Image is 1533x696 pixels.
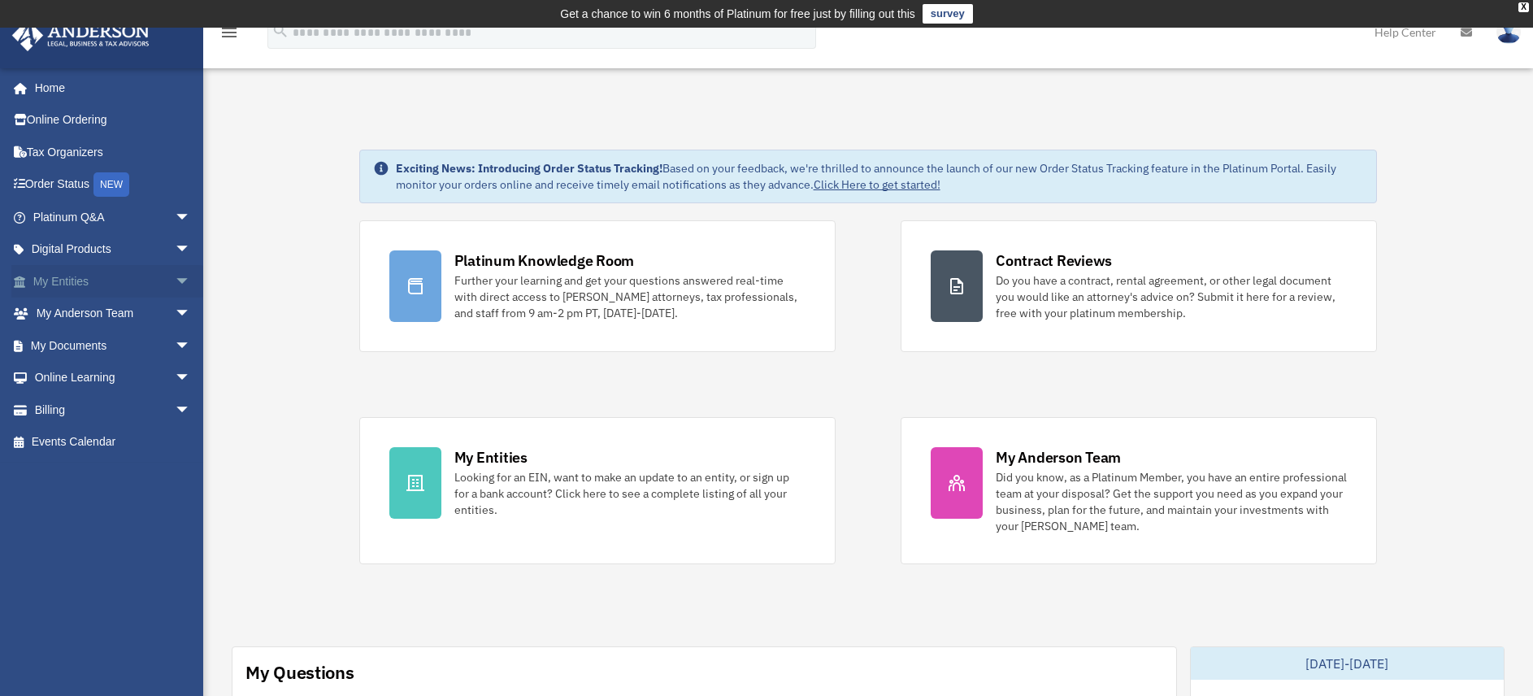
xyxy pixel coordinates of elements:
[11,329,215,362] a: My Documentsarrow_drop_down
[11,362,215,394] a: Online Learningarrow_drop_down
[7,20,154,51] img: Anderson Advisors Platinum Portal
[396,160,1364,193] div: Based on your feedback, we're thrilled to announce the launch of our new Order Status Tracking fe...
[245,660,354,685] div: My Questions
[11,136,215,168] a: Tax Organizers
[814,177,940,192] a: Click Here to get started!
[175,329,207,363] span: arrow_drop_down
[560,4,915,24] div: Get a chance to win 6 months of Platinum for free just by filling out this
[1518,2,1529,12] div: close
[175,201,207,234] span: arrow_drop_down
[996,447,1121,468] div: My Anderson Team
[219,28,239,42] a: menu
[11,426,215,459] a: Events Calendar
[454,469,806,518] div: Looking for an EIN, want to make an update to an entity, or sign up for a bank account? Click her...
[175,394,207,427] span: arrow_drop_down
[219,23,239,42] i: menu
[901,220,1377,352] a: Contract Reviews Do you have a contract, rental agreement, or other legal document you would like...
[901,417,1377,564] a: My Anderson Team Did you know, as a Platinum Member, you have an entire professional team at your...
[175,265,207,298] span: arrow_drop_down
[11,265,215,298] a: My Entitiesarrow_drop_down
[996,250,1112,271] div: Contract Reviews
[996,272,1347,321] div: Do you have a contract, rental agreement, or other legal document you would like an attorney's ad...
[11,72,207,104] a: Home
[454,272,806,321] div: Further your learning and get your questions answered real-time with direct access to [PERSON_NAM...
[93,172,129,197] div: NEW
[359,220,836,352] a: Platinum Knowledge Room Further your learning and get your questions answered real-time with dire...
[11,394,215,426] a: Billingarrow_drop_down
[396,161,662,176] strong: Exciting News: Introducing Order Status Tracking!
[11,104,215,137] a: Online Ordering
[923,4,973,24] a: survey
[11,168,215,202] a: Order StatusNEW
[11,233,215,266] a: Digital Productsarrow_drop_down
[454,250,635,271] div: Platinum Knowledge Room
[996,469,1347,534] div: Did you know, as a Platinum Member, you have an entire professional team at your disposal? Get th...
[1191,647,1505,680] div: [DATE]-[DATE]
[454,447,528,468] div: My Entities
[175,298,207,331] span: arrow_drop_down
[175,362,207,395] span: arrow_drop_down
[175,233,207,267] span: arrow_drop_down
[11,201,215,233] a: Platinum Q&Aarrow_drop_down
[359,417,836,564] a: My Entities Looking for an EIN, want to make an update to an entity, or sign up for a bank accoun...
[1496,20,1521,44] img: User Pic
[11,298,215,330] a: My Anderson Teamarrow_drop_down
[271,22,289,40] i: search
